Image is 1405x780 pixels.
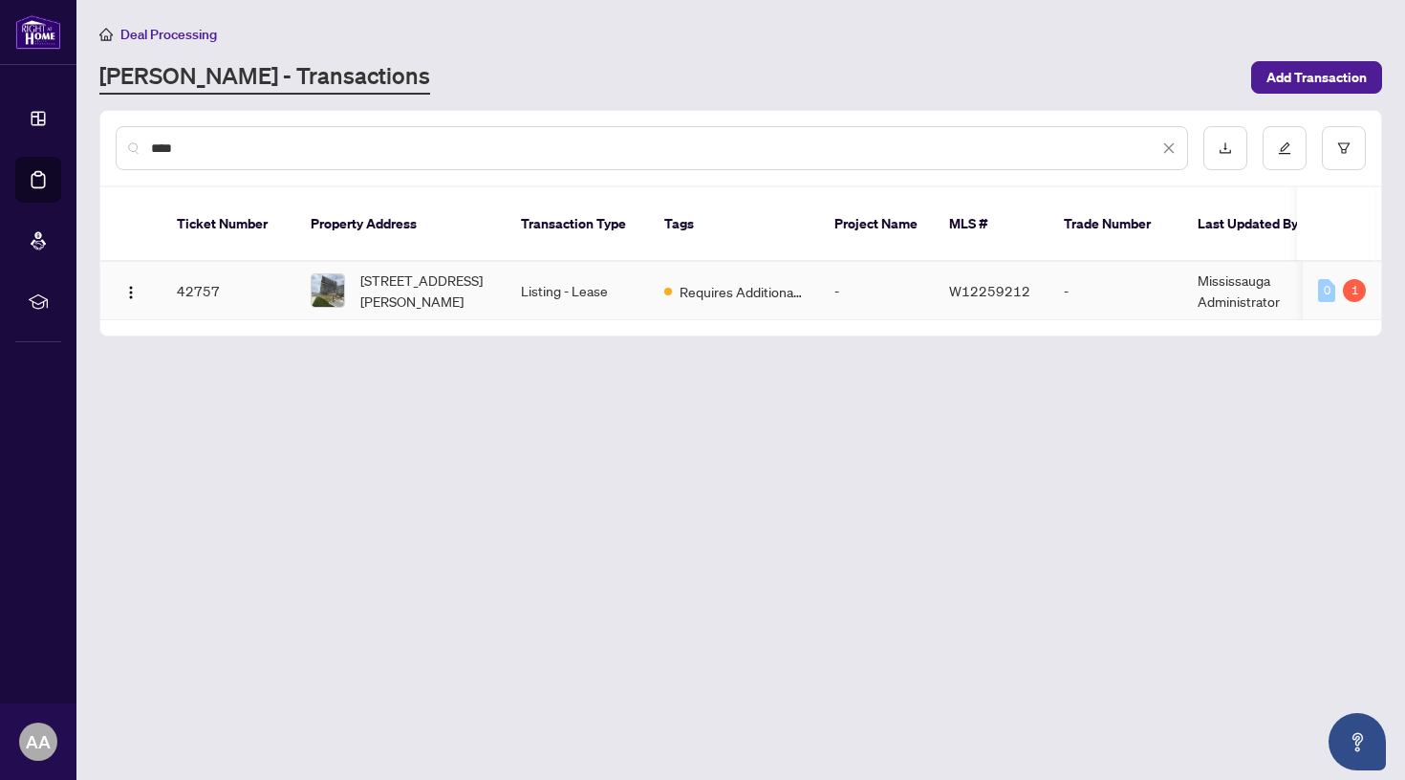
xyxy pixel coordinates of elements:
[120,26,217,43] span: Deal Processing
[99,60,430,95] a: [PERSON_NAME] - Transactions
[1182,187,1326,262] th: Last Updated By
[162,262,295,320] td: 42757
[116,275,146,306] button: Logo
[312,274,344,307] img: thumbnail-img
[506,262,649,320] td: Listing - Lease
[1048,187,1182,262] th: Trade Number
[1203,126,1247,170] button: download
[819,262,934,320] td: -
[26,728,51,755] span: AA
[1337,141,1351,155] span: filter
[1263,126,1307,170] button: edit
[649,187,819,262] th: Tags
[360,270,490,312] span: [STREET_ADDRESS][PERSON_NAME]
[123,285,139,300] img: Logo
[1322,126,1366,170] button: filter
[1162,141,1176,155] span: close
[1182,262,1326,320] td: Mississauga Administrator
[15,14,61,50] img: logo
[99,28,113,41] span: home
[934,187,1048,262] th: MLS #
[1278,141,1291,155] span: edit
[1048,262,1182,320] td: -
[295,187,506,262] th: Property Address
[949,282,1030,299] span: W12259212
[1219,141,1232,155] span: download
[819,187,934,262] th: Project Name
[1318,279,1335,302] div: 0
[506,187,649,262] th: Transaction Type
[1329,713,1386,770] button: Open asap
[680,281,804,302] span: Requires Additional Docs
[1266,62,1367,93] span: Add Transaction
[1251,61,1382,94] button: Add Transaction
[162,187,295,262] th: Ticket Number
[1343,279,1366,302] div: 1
